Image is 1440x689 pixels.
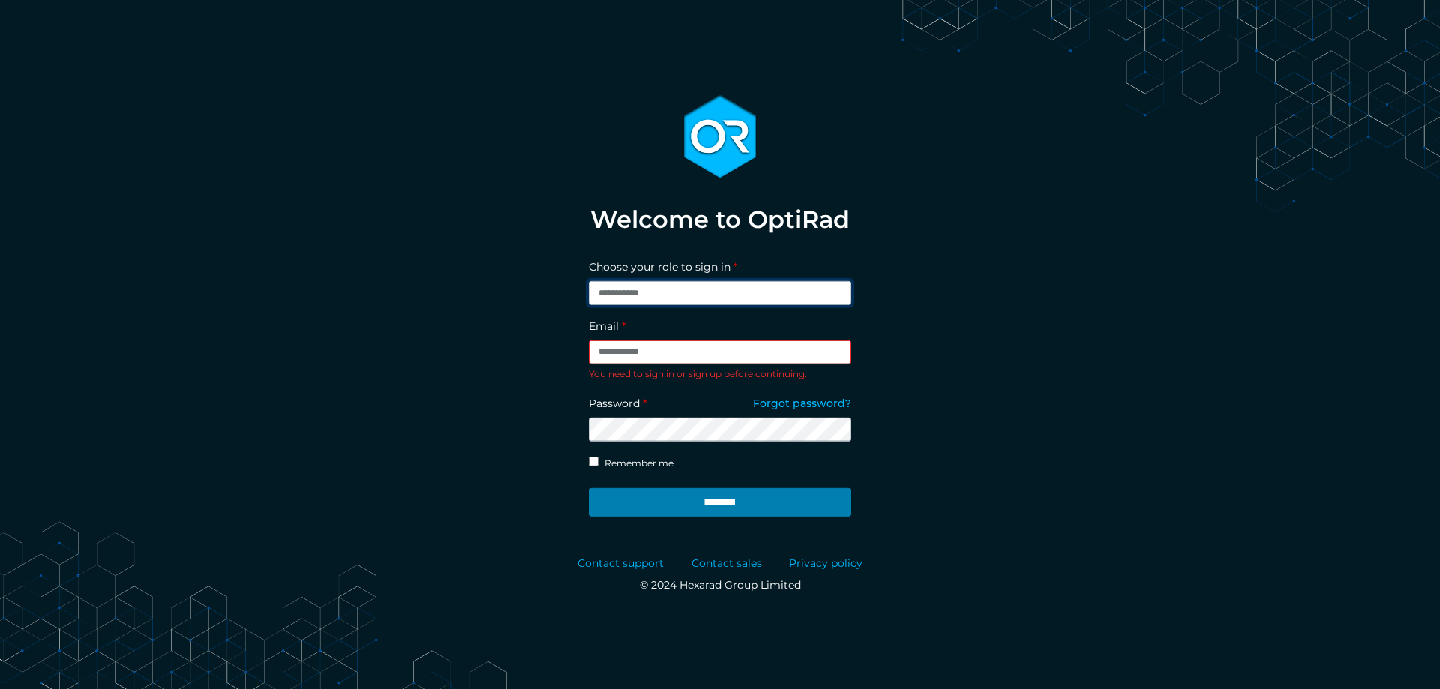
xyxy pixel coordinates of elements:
label: Email [589,319,625,334]
label: Password [589,396,646,412]
a: Contact sales [691,556,762,571]
span: You need to sign in or sign up before continuing. [589,368,807,379]
a: Contact support [577,556,664,571]
label: Choose your role to sign in [589,259,737,275]
a: Forgot password? [753,396,851,418]
img: optirad_logo-13d80ebaeef41a0bd4daa28750046bb8215ff99b425e875e5b69abade74ad868.svg [684,94,756,178]
a: Privacy policy [789,556,862,571]
label: Remember me [604,457,673,470]
p: © 2024 Hexarad Group Limited [577,577,862,593]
